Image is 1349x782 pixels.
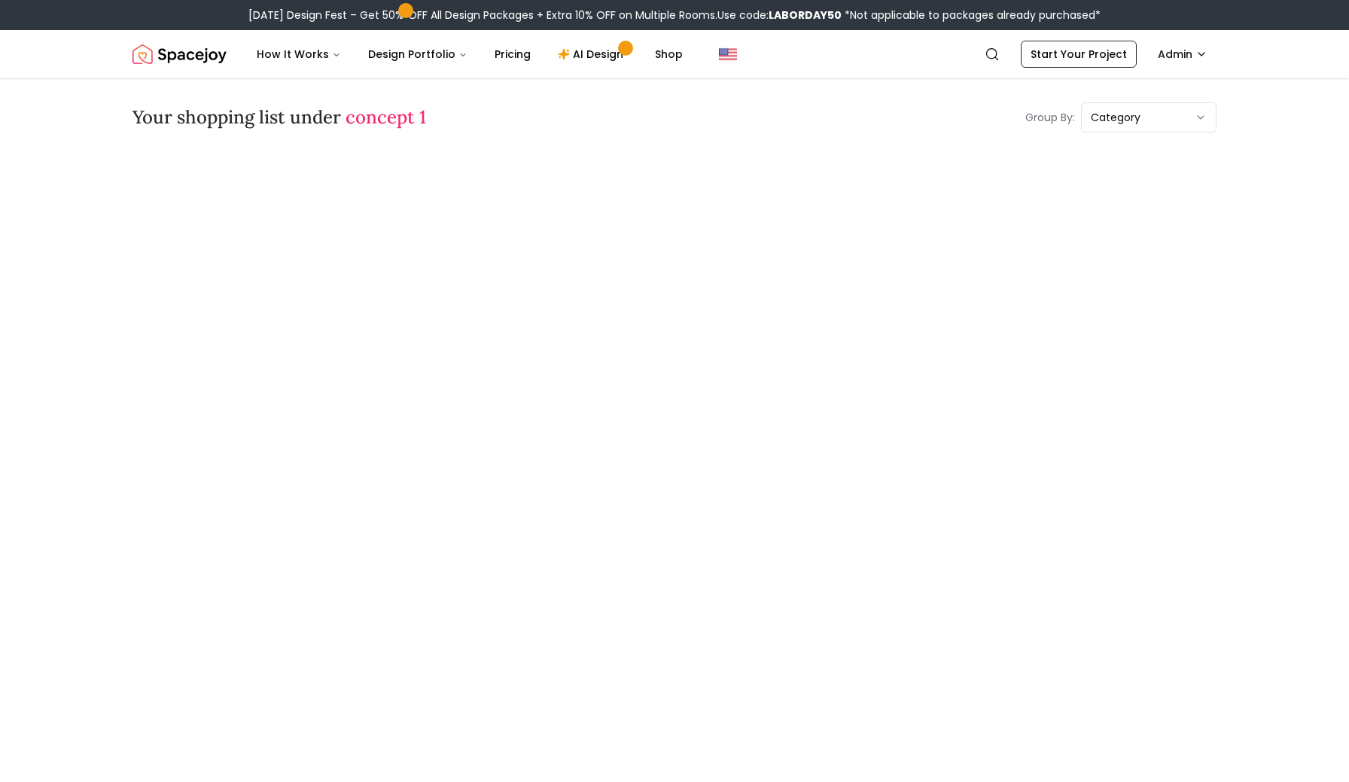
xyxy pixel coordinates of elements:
span: *Not applicable to packages already purchased* [842,8,1101,23]
a: AI Design [546,39,640,69]
nav: Global [132,30,1217,78]
b: LABORDAY50 [769,8,842,23]
a: Pricing [483,39,543,69]
button: Design Portfolio [356,39,480,69]
a: Spacejoy [132,39,227,69]
div: [DATE] Design Fest – Get 50% OFF All Design Packages + Extra 10% OFF on Multiple Rooms. [248,8,1101,23]
h3: Your shopping list under [132,105,426,129]
button: How It Works [245,39,353,69]
p: Group By: [1025,110,1075,125]
nav: Main [245,39,695,69]
button: Admin [1149,41,1217,68]
img: United States [719,45,737,63]
a: Shop [643,39,695,69]
span: concept 1 [346,105,426,129]
img: Spacejoy Logo [132,39,227,69]
span: Use code: [717,8,842,23]
a: Start Your Project [1021,41,1137,68]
